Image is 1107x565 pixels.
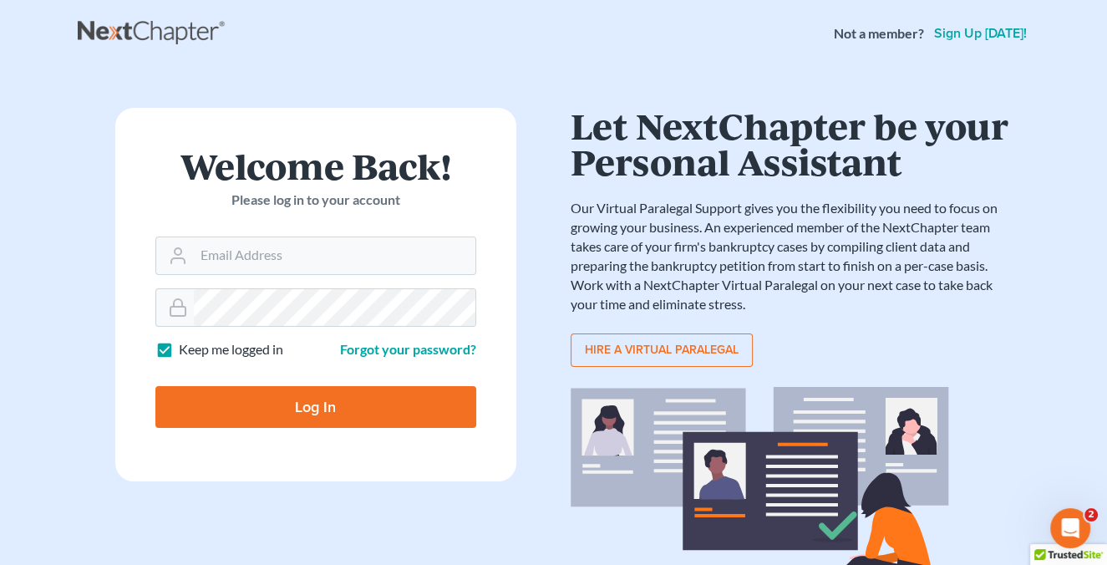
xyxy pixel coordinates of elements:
span: 2 [1084,508,1098,522]
input: Log In [155,386,476,428]
strong: Not a member? [834,24,924,43]
p: Please log in to your account [155,191,476,210]
a: Sign up [DATE]! [931,27,1030,40]
label: Keep me logged in [179,340,283,359]
h1: Let NextChapter be your Personal Assistant [571,108,1013,179]
a: Forgot your password? [340,341,476,357]
input: Email Address [194,237,475,274]
a: Hire a virtual paralegal [571,333,753,367]
h1: Welcome Back! [155,148,476,184]
iframe: Intercom live chat [1050,508,1090,548]
p: Our Virtual Paralegal Support gives you the flexibility you need to focus on growing your busines... [571,199,1013,313]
